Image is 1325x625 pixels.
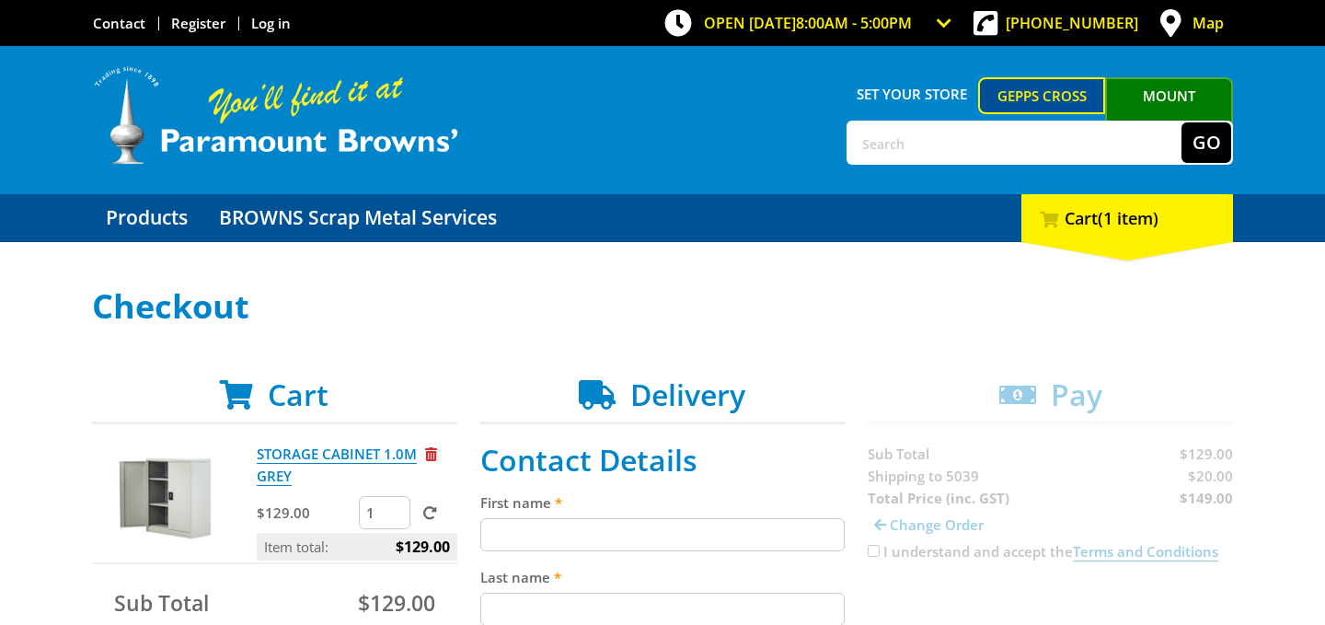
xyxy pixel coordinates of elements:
[480,566,846,588] label: Last name
[1098,207,1158,229] span: (1 item)
[425,445,437,463] a: Remove from cart
[1181,122,1231,163] button: Go
[171,14,225,32] a: Go to the registration page
[480,492,846,514] label: First name
[268,375,328,414] span: Cart
[480,518,846,551] input: Please enter your first name.
[257,445,417,486] a: STORAGE CABINET 1.0M GREY
[978,77,1106,114] a: Gepps Cross
[92,64,460,167] img: Paramount Browns'
[92,194,202,242] a: Go to the Products page
[847,77,978,110] span: Set your store
[480,443,846,478] h2: Contact Details
[848,122,1181,163] input: Search
[1021,194,1233,242] div: Cart
[796,13,912,33] span: 8:00am - 5:00pm
[358,588,435,618] span: $129.00
[1105,77,1233,147] a: Mount [PERSON_NAME]
[704,13,912,33] span: OPEN [DATE]
[205,194,511,242] a: Go to the BROWNS Scrap Metal Services page
[257,533,457,561] p: Item total:
[92,288,1233,325] h1: Checkout
[109,443,220,553] img: STORAGE CABINET 1.0M GREY
[114,588,209,618] span: Sub Total
[93,14,145,32] a: Go to the Contact page
[251,14,291,32] a: Log in
[396,533,450,561] span: $129.00
[630,375,745,414] span: Delivery
[257,502,355,524] p: $129.00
